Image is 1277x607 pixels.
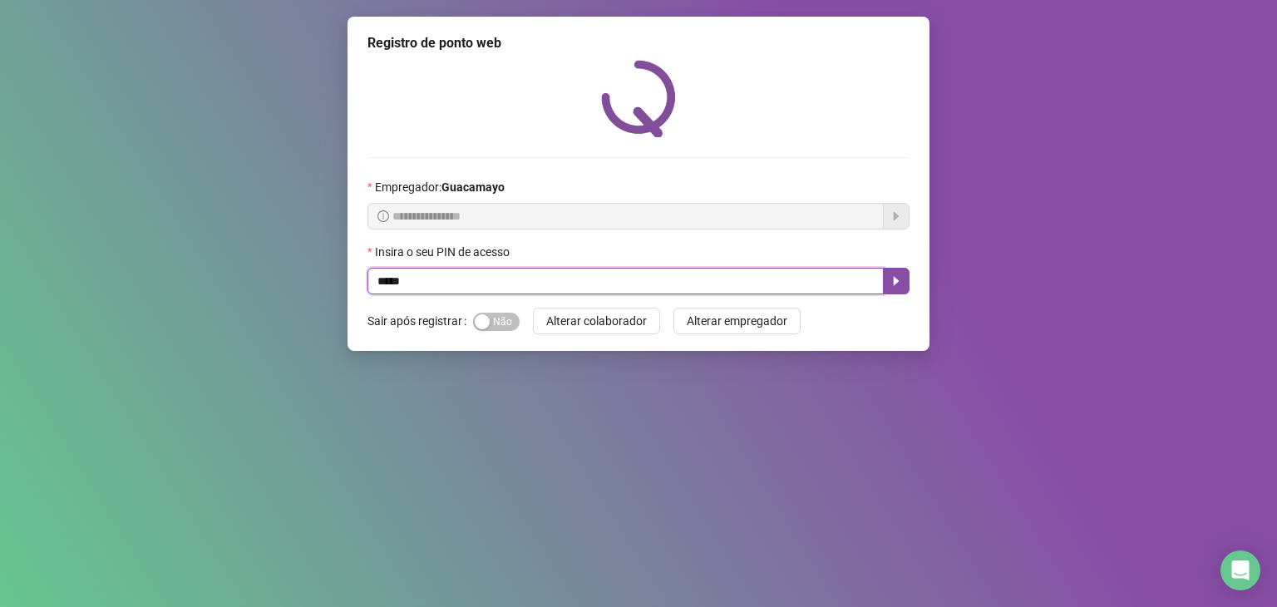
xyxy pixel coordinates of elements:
[546,312,647,330] span: Alterar colaborador
[367,308,473,334] label: Sair após registrar
[687,312,787,330] span: Alterar empregador
[673,308,801,334] button: Alterar empregador
[367,243,520,261] label: Insira o seu PIN de acesso
[890,274,903,288] span: caret-right
[601,60,676,137] img: QRPoint
[533,308,660,334] button: Alterar colaborador
[377,210,389,222] span: info-circle
[375,178,505,196] span: Empregador :
[367,33,910,53] div: Registro de ponto web
[1220,550,1260,590] div: Open Intercom Messenger
[441,180,505,194] strong: Guacamayo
